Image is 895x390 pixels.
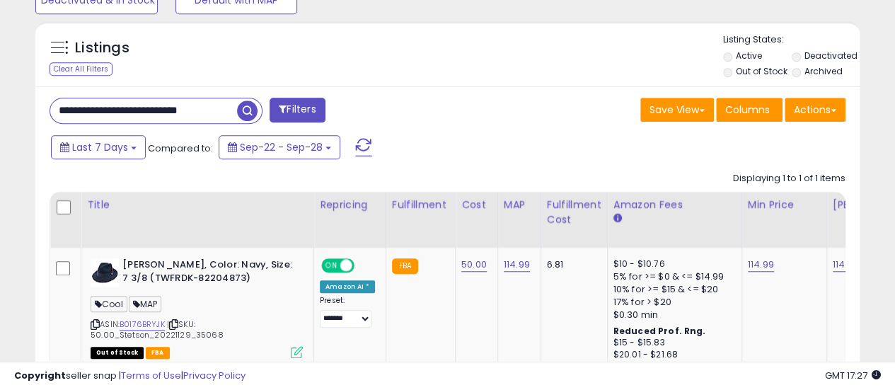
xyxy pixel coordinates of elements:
[825,369,881,382] span: 2025-10-6 17:27 GMT
[183,369,246,382] a: Privacy Policy
[640,98,714,122] button: Save View
[613,197,736,212] div: Amazon Fees
[547,258,596,271] div: 6.81
[72,140,128,154] span: Last 7 Days
[129,296,162,312] span: MAP
[219,135,340,159] button: Sep-22 - Sep-28
[121,369,181,382] a: Terms of Use
[122,258,294,288] b: [PERSON_NAME], Color: Navy, Size: 7 3/8 (TWFRDK-82204873)
[91,258,119,287] img: 41cPUuF-YwL._SL40_.jpg
[723,33,860,47] p: Listing States:
[320,296,375,328] div: Preset:
[613,325,706,337] b: Reduced Prof. Rng.
[748,197,821,212] div: Min Price
[804,50,858,62] label: Deactivated
[320,280,375,293] div: Amazon AI *
[613,212,622,225] small: Amazon Fees.
[148,142,213,155] span: Compared to:
[392,258,418,274] small: FBA
[733,172,845,185] div: Displaying 1 to 1 of 1 items
[735,50,761,62] label: Active
[51,135,146,159] button: Last 7 Days
[785,98,845,122] button: Actions
[392,197,449,212] div: Fulfillment
[504,197,535,212] div: MAP
[14,369,66,382] strong: Copyright
[833,258,859,272] a: 114.99
[725,103,770,117] span: Columns
[613,283,731,296] div: 10% for >= $15 & <= $20
[91,319,224,340] span: | SKU: 50.00_Stetson_20221129_35068
[352,260,375,272] span: OFF
[735,65,787,77] label: Out of Stock
[120,319,165,331] a: B0176BRYJK
[87,197,308,212] div: Title
[716,98,783,122] button: Columns
[270,98,325,122] button: Filters
[547,197,601,227] div: Fulfillment Cost
[804,65,843,77] label: Archived
[240,140,323,154] span: Sep-22 - Sep-28
[14,369,246,383] div: seller snap | |
[320,197,380,212] div: Repricing
[613,337,731,349] div: $15 - $15.83
[91,347,144,359] span: All listings that are currently out of stock and unavailable for purchase on Amazon
[50,62,112,76] div: Clear All Filters
[748,258,774,272] a: 114.99
[613,270,731,283] div: 5% for >= $0 & <= $14.99
[461,197,492,212] div: Cost
[323,260,340,272] span: ON
[613,296,731,309] div: 17% for > $20
[461,258,487,272] a: 50.00
[91,296,127,312] span: Cool
[613,309,731,321] div: $0.30 min
[75,38,129,58] h5: Listings
[146,347,170,359] span: FBA
[613,258,731,270] div: $10 - $10.76
[504,258,530,272] a: 114.99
